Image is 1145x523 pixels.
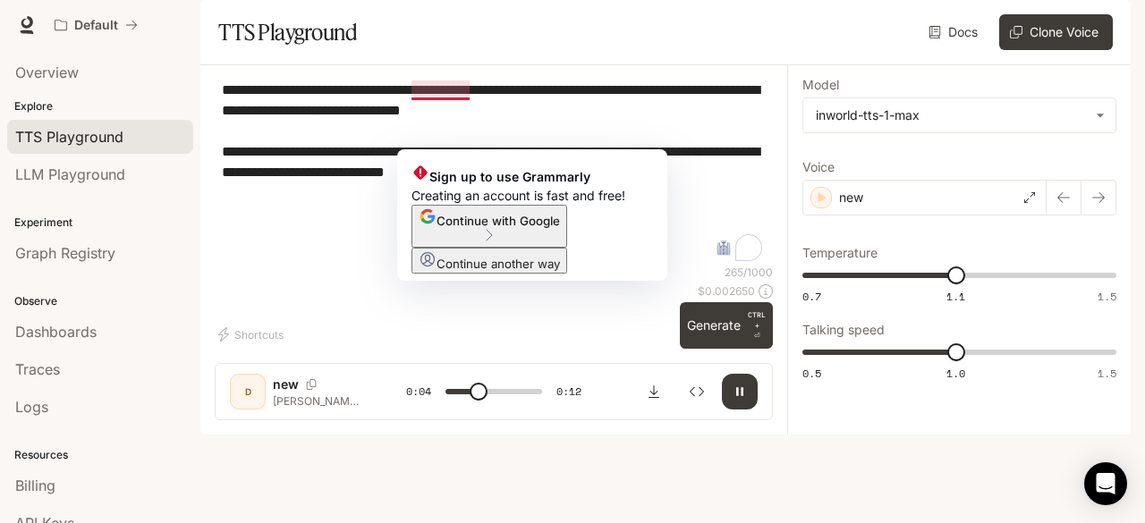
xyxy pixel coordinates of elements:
[999,14,1113,50] button: Clone Voice
[748,309,766,331] p: CTRL +
[233,377,262,406] div: D
[680,302,773,349] button: GenerateCTRL +⏎
[1098,366,1116,381] span: 1.5
[1084,462,1127,505] div: Open Intercom Messenger
[273,375,299,393] p: new
[748,309,766,342] p: ⏎
[273,393,363,409] p: [PERSON_NAME] was charged with “dipraved heart second-degree murder” because he said [PERSON_NAME...
[802,289,821,304] span: 0.7
[406,383,431,401] span: 0:04
[803,98,1115,132] div: inworld-tts-1-max
[925,14,985,50] a: Docs
[839,189,863,207] p: new
[816,106,1087,124] div: inworld-tts-1-max
[802,366,821,381] span: 0.5
[218,14,357,50] h1: TTS Playground
[946,289,965,304] span: 1.1
[802,79,839,91] p: Model
[47,7,146,43] button: All workspaces
[636,374,672,409] button: Download audio
[556,383,581,401] span: 0:12
[74,18,118,33] p: Default
[299,379,324,390] button: Copy Voice ID
[802,247,878,259] p: Temperature
[215,320,291,349] button: Shortcuts
[946,366,965,381] span: 1.0
[802,161,835,173] p: Voice
[802,324,885,336] p: Talking speed
[679,374,715,409] button: Inspect
[222,80,766,265] textarea: To enrich screen reader interactions, please activate Accessibility in Grammarly extension settings
[1098,289,1116,304] span: 1.5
